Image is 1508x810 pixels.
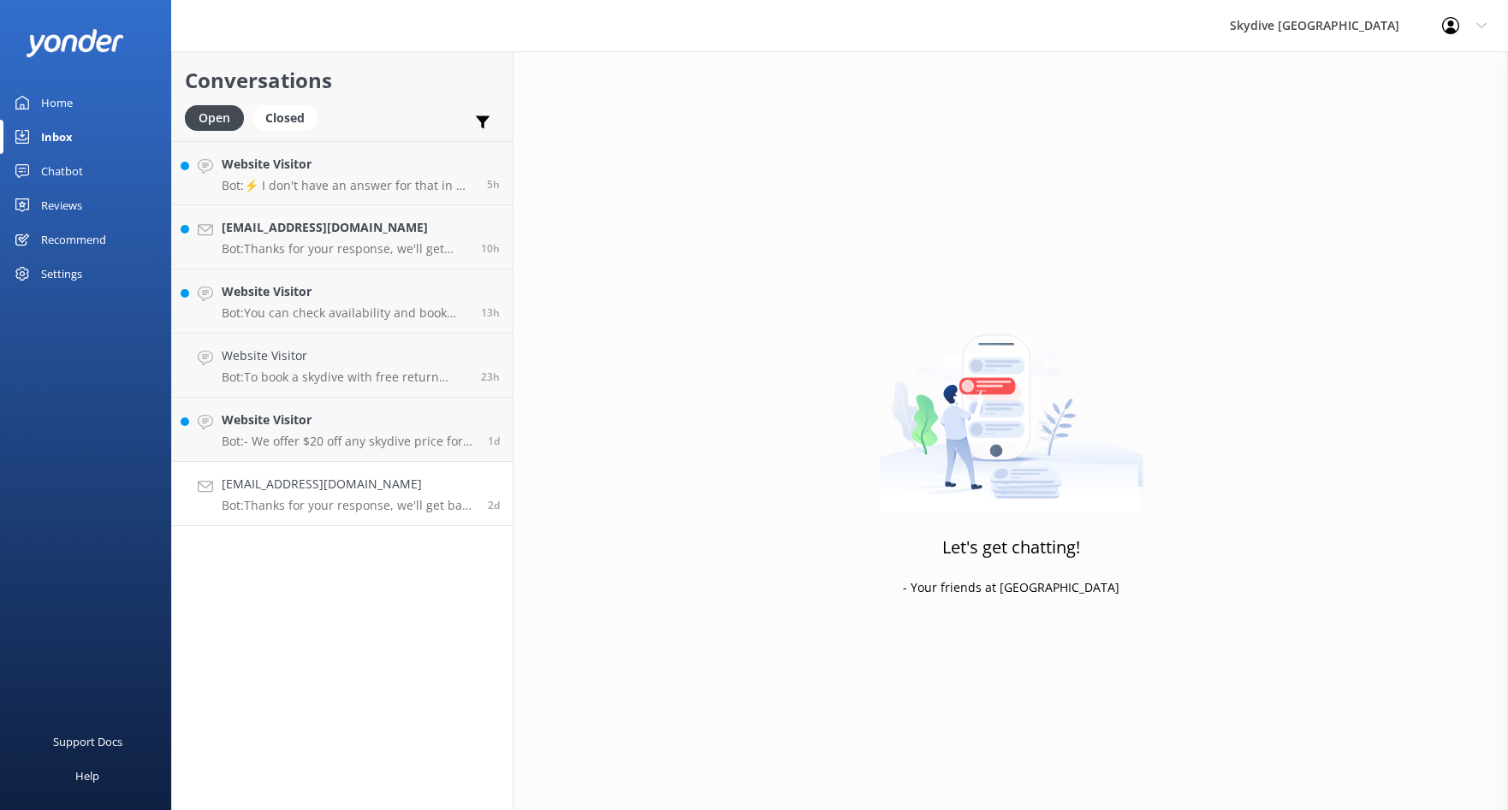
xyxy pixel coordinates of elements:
h4: Website Visitor [222,411,475,429]
a: Website VisitorBot:You can check availability and book your skydiving experience on our website b... [172,269,513,334]
span: Aug 29 2025 09:55pm (UTC +12:00) Pacific/Auckland [481,241,500,256]
span: Aug 28 2025 08:37am (UTC +12:00) Pacific/Auckland [488,498,500,512]
a: [EMAIL_ADDRESS][DOMAIN_NAME]Bot:Thanks for your response, we'll get back to you as soon as we can... [172,205,513,269]
h4: Website Visitor [222,282,468,301]
a: Open [185,108,252,127]
img: artwork of a man stealing a conversation from at giant smartphone [879,299,1143,512]
h2: Conversations [185,64,500,97]
div: Reviews [41,188,82,222]
div: Settings [41,257,82,291]
div: Help [75,759,99,793]
a: Website VisitorBot:- We offer $20 off any skydive price for students with the promo code student2... [172,398,513,462]
h4: Website Visitor [222,155,474,174]
p: Bot: Thanks for your response, we'll get back to you as soon as we can during opening hours. [222,241,468,257]
h4: [EMAIL_ADDRESS][DOMAIN_NAME] [222,475,475,494]
h3: Let's get chatting! [942,534,1080,561]
div: Open [185,105,244,131]
span: Aug 29 2025 06:55pm (UTC +12:00) Pacific/Auckland [481,305,500,320]
h4: [EMAIL_ADDRESS][DOMAIN_NAME] [222,218,468,237]
div: Chatbot [41,154,83,188]
p: Bot: To book a skydive with free return pickup from [GEOGRAPHIC_DATA], select the pickup option w... [222,370,468,385]
div: Home [41,86,73,120]
a: Closed [252,108,326,127]
a: [EMAIL_ADDRESS][DOMAIN_NAME]Bot:Thanks for your response, we'll get back to you as soon as we can... [172,462,513,526]
p: Bot: - We offer $20 off any skydive price for students with the promo code student20. - Airline c... [222,434,475,449]
p: Bot: You can check availability and book your skydiving experience on our website by clicking 'Bo... [222,305,468,321]
p: - Your friends at [GEOGRAPHIC_DATA] [903,578,1119,597]
div: Closed [252,105,318,131]
span: Aug 30 2025 02:43am (UTC +12:00) Pacific/Auckland [487,177,500,192]
img: yonder-white-logo.png [26,29,124,57]
div: Inbox [41,120,73,154]
a: Website VisitorBot:To book a skydive with free return pickup from [GEOGRAPHIC_DATA], select the p... [172,334,513,398]
div: Support Docs [53,724,122,759]
span: Aug 29 2025 09:19am (UTC +12:00) Pacific/Auckland [481,370,500,384]
span: Aug 28 2025 08:12pm (UTC +12:00) Pacific/Auckland [488,434,500,448]
a: Website VisitorBot:⚡ I don't have an answer for that in my knowledge base. Please try and rephras... [172,141,513,205]
p: Bot: ⚡ I don't have an answer for that in my knowledge base. Please try and rephrase your questio... [222,178,474,193]
p: Bot: Thanks for your response, we'll get back to you as soon as we can during opening hours. [222,498,475,513]
div: Recommend [41,222,106,257]
h4: Website Visitor [222,346,468,365]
